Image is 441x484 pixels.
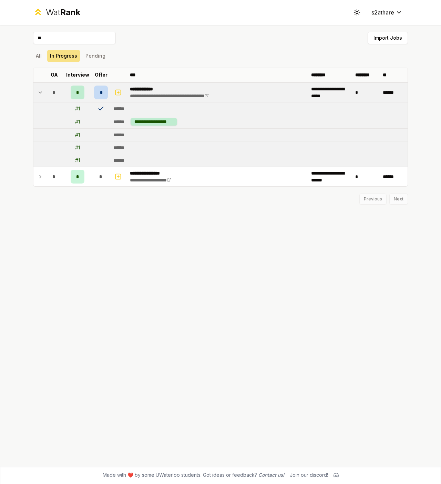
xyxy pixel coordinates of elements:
a: WatRank [33,7,80,18]
p: OA [51,71,58,78]
button: Import Jobs [368,32,408,44]
span: Made with ❤️ by some UWaterloo students. Got ideas or feedback? [103,472,284,478]
div: Join our discord! [290,472,328,478]
p: Offer [95,71,107,78]
div: # 1 [75,131,80,138]
span: s2athare [371,8,394,17]
p: Interview [66,71,89,78]
span: Rank [60,7,80,17]
div: Wat [46,7,80,18]
div: # 1 [75,157,80,164]
button: s2athare [366,6,408,19]
a: Contact us! [258,472,284,478]
div: # 1 [75,118,80,125]
div: # 1 [75,105,80,112]
button: All [33,50,44,62]
div: # 1 [75,144,80,151]
button: Pending [83,50,108,62]
button: In Progress [47,50,80,62]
